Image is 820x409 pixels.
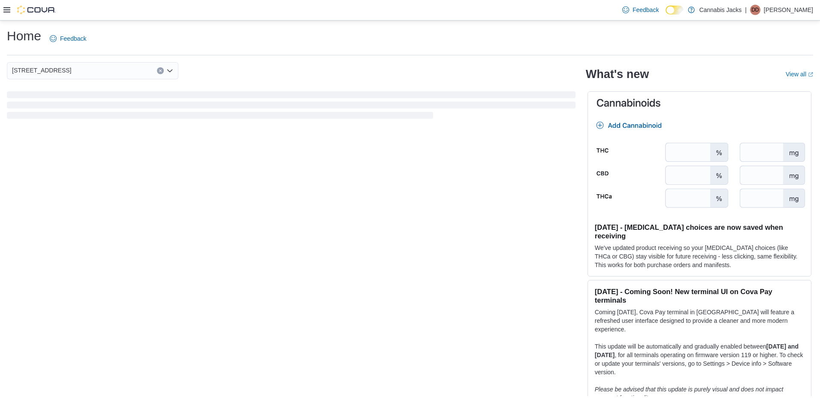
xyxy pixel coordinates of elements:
[764,5,813,15] p: [PERSON_NAME]
[166,67,173,74] button: Open list of options
[17,6,56,14] img: Cova
[633,6,659,14] span: Feedback
[595,342,804,376] p: This update will be automatically and gradually enabled between , for all terminals operating on ...
[808,72,813,77] svg: External link
[595,244,804,269] p: We've updated product receiving so your [MEDICAL_DATA] choices (like THCa or CBG) stay visible fo...
[595,386,784,401] em: Please be advised that this update is purely visual and does not impact payment functionality.
[60,34,86,43] span: Feedback
[7,93,576,120] span: Loading
[46,30,90,47] a: Feedback
[7,27,41,45] h1: Home
[666,6,684,15] input: Dark Mode
[751,5,759,15] span: DD
[595,287,804,304] h3: [DATE] - Coming Soon! New terminal UI on Cova Pay terminals
[157,67,164,74] button: Clear input
[595,223,804,240] h3: [DATE] - [MEDICAL_DATA] choices are now saved when receiving
[595,308,804,334] p: Coming [DATE], Cova Pay terminal in [GEOGRAPHIC_DATA] will feature a refreshed user interface des...
[699,5,742,15] p: Cannabis Jacks
[745,5,747,15] p: |
[586,67,649,81] h2: What's new
[12,65,71,75] span: [STREET_ADDRESS]
[786,71,813,78] a: View allExternal link
[750,5,760,15] div: Don Dowe
[595,343,799,358] strong: [DATE] and [DATE]
[619,1,662,18] a: Feedback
